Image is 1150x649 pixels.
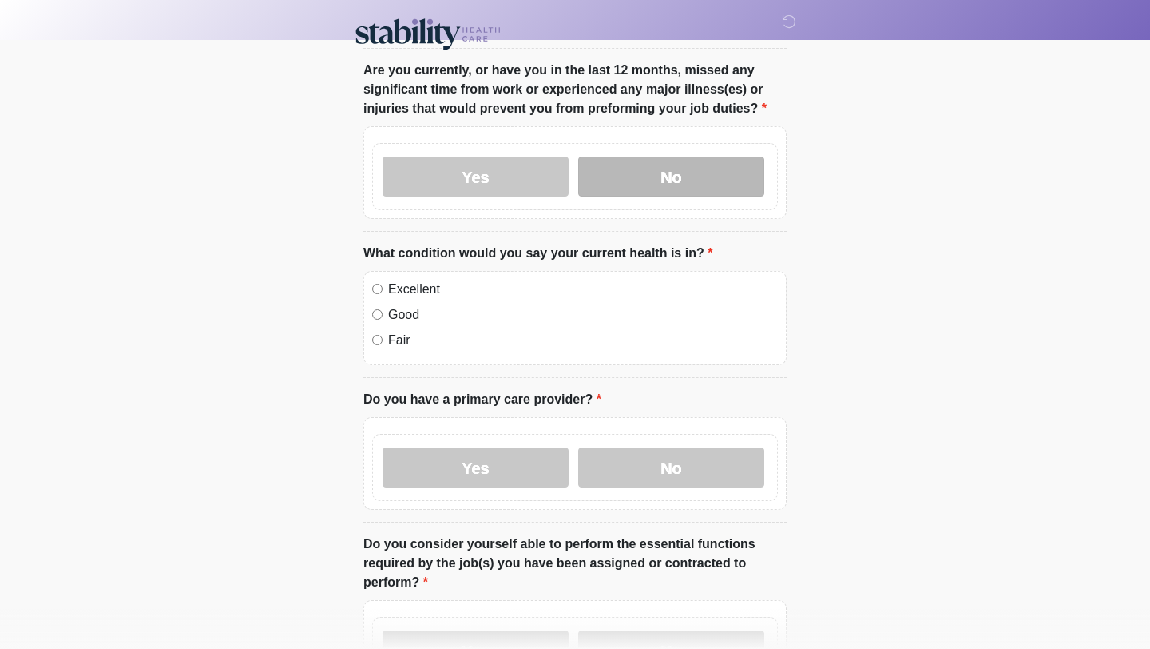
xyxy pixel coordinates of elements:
input: Excellent [372,284,383,294]
label: Fair [388,331,778,350]
label: What condition would you say your current health is in? [363,244,712,263]
label: No [578,448,764,488]
label: Do you consider yourself able to perform the essential functions required by the job(s) you have ... [363,535,787,592]
label: Excellent [388,280,778,299]
label: Yes [383,157,569,197]
input: Good [372,309,383,320]
label: Do you have a primary care provider? [363,390,601,409]
label: No [578,157,764,197]
label: Good [388,305,778,324]
label: Yes [383,448,569,488]
input: Fair [372,335,383,345]
img: Stability Healthcare Logo [347,12,507,53]
label: Are you currently, or have you in the last 12 months, missed any significant time from work or ex... [363,61,787,118]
